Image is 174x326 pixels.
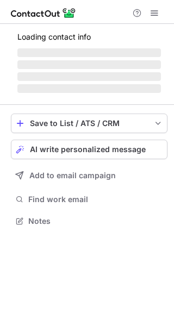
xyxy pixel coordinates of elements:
span: Notes [28,216,163,226]
div: Save to List / ATS / CRM [30,119,148,128]
span: ‌ [17,48,161,57]
button: Find work email [11,192,167,207]
span: ‌ [17,60,161,69]
button: Notes [11,214,167,229]
p: Loading contact info [17,33,161,41]
span: ‌ [17,72,161,81]
span: Add to email campaign [29,171,116,180]
span: Find work email [28,195,163,204]
button: Add to email campaign [11,166,167,185]
span: ‌ [17,84,161,93]
img: ContactOut v5.3.10 [11,7,76,20]
button: AI write personalized message [11,140,167,159]
span: AI write personalized message [30,145,146,154]
button: save-profile-one-click [11,114,167,133]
